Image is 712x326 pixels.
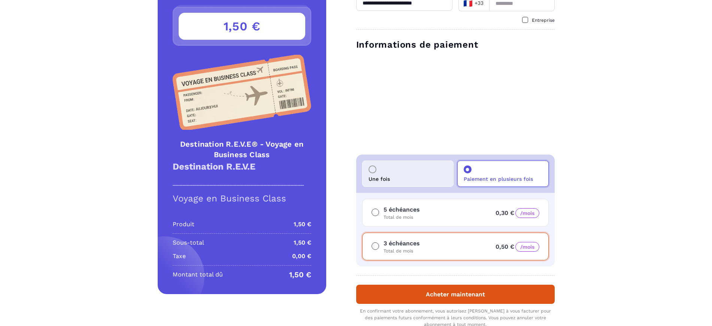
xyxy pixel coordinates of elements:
p: Total de mois [384,214,420,220]
span: 0,30 € [496,209,539,216]
p: _______________________________________ [173,179,311,186]
h4: Destination R.E.V.E® - Voyage en Business Class [173,139,311,160]
p: 1,50 € [294,220,311,229]
img: Product Image [173,55,311,130]
h3: Informations de paiement [356,39,555,51]
button: Acheter maintenant [356,285,555,304]
h3: 1,50 € [179,13,305,40]
span: 0,50 € [496,243,539,250]
span: /mois [515,242,539,252]
iframe: Cadre de saisie sécurisé pour le paiement [355,55,556,147]
p: Une fois [369,176,390,182]
p: Total de mois [384,248,420,254]
h1: Voyage en Business Class [173,193,311,204]
span: Entreprise [532,18,555,23]
p: Produit [173,220,194,229]
span: /mois [515,208,539,218]
p: 1,50 € [294,238,311,247]
p: 1,50 € [289,270,311,279]
p: 0,00 € [292,252,311,261]
p: 3 échéances [384,239,420,248]
p: 5 échéances [384,205,420,214]
strong: Destination R.E.V.E [173,161,255,172]
p: Paiement en plusieurs fois [464,176,533,182]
